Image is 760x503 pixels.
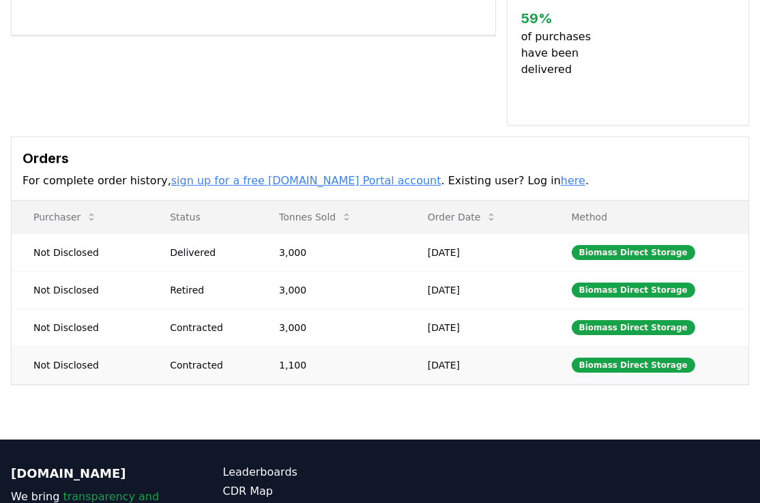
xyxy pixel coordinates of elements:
[572,283,695,298] div: Biomass Direct Storage
[23,148,737,169] h3: Orders
[406,271,550,308] td: [DATE]
[23,203,108,231] button: Purchaser
[406,308,550,346] td: [DATE]
[223,483,381,500] a: CDR Map
[257,308,406,346] td: 3,000
[572,320,695,335] div: Biomass Direct Storage
[406,233,550,271] td: [DATE]
[170,246,246,259] div: Delivered
[170,283,246,297] div: Retired
[171,174,441,187] a: sign up for a free [DOMAIN_NAME] Portal account
[159,210,246,224] p: Status
[12,271,148,308] td: Not Disclosed
[268,203,363,231] button: Tonnes Sold
[572,245,695,260] div: Biomass Direct Storage
[257,233,406,271] td: 3,000
[12,308,148,346] td: Not Disclosed
[521,29,620,78] p: of purchases have been delivered
[257,271,406,308] td: 3,000
[417,203,508,231] button: Order Date
[23,173,737,189] p: For complete order history, . Existing user? Log in .
[11,464,169,483] p: [DOMAIN_NAME]
[572,358,695,373] div: Biomass Direct Storage
[406,346,550,384] td: [DATE]
[12,233,148,271] td: Not Disclosed
[521,8,620,29] h3: 59 %
[257,346,406,384] td: 1,100
[223,464,381,480] a: Leaderboards
[561,174,585,187] a: here
[170,358,246,372] div: Contracted
[561,210,737,224] p: Method
[12,346,148,384] td: Not Disclosed
[170,321,246,334] div: Contracted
